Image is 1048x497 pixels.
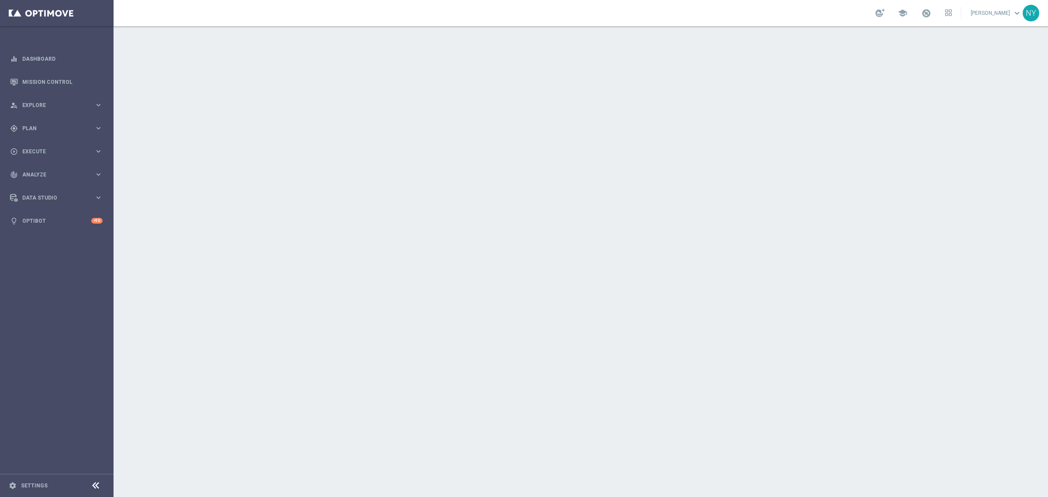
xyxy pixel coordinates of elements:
[10,171,103,178] button: track_changes Analyze keyboard_arrow_right
[1023,5,1039,21] div: NY
[898,8,907,18] span: school
[10,124,18,132] i: gps_fixed
[10,79,103,86] button: Mission Control
[10,194,94,202] div: Data Studio
[10,102,103,109] button: person_search Explore keyboard_arrow_right
[10,148,103,155] button: play_circle_outline Execute keyboard_arrow_right
[10,148,18,155] i: play_circle_outline
[10,171,94,179] div: Analyze
[22,195,94,200] span: Data Studio
[22,103,94,108] span: Explore
[10,125,103,132] button: gps_fixed Plan keyboard_arrow_right
[94,193,103,202] i: keyboard_arrow_right
[10,217,18,225] i: lightbulb
[22,47,103,70] a: Dashboard
[10,124,94,132] div: Plan
[21,483,48,488] a: Settings
[10,101,18,109] i: person_search
[9,482,17,490] i: settings
[10,171,18,179] i: track_changes
[91,218,103,224] div: +10
[94,101,103,109] i: keyboard_arrow_right
[94,124,103,132] i: keyboard_arrow_right
[10,55,18,63] i: equalizer
[22,126,94,131] span: Plan
[10,148,94,155] div: Execute
[10,217,103,224] button: lightbulb Optibot +10
[10,101,94,109] div: Explore
[94,170,103,179] i: keyboard_arrow_right
[94,147,103,155] i: keyboard_arrow_right
[22,70,103,93] a: Mission Control
[22,209,91,232] a: Optibot
[10,55,103,62] button: equalizer Dashboard
[1012,8,1022,18] span: keyboard_arrow_down
[10,194,103,201] button: Data Studio keyboard_arrow_right
[10,70,103,93] div: Mission Control
[10,47,103,70] div: Dashboard
[22,172,94,177] span: Analyze
[10,209,103,232] div: Optibot
[970,7,1023,20] a: [PERSON_NAME]keyboard_arrow_down
[22,149,94,154] span: Execute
